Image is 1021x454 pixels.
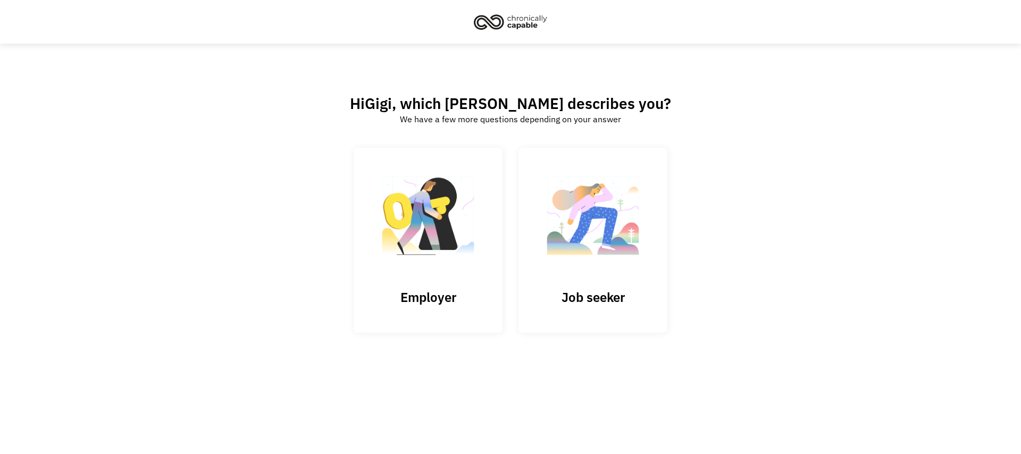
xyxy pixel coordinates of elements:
[400,113,621,125] div: We have a few more questions depending on your answer
[540,289,646,305] h3: Job seeker
[471,10,550,33] img: Chronically Capable logo
[350,94,671,113] h2: Hi , which [PERSON_NAME] describes you?
[518,148,667,332] a: Job seeker
[354,148,503,333] input: Submit
[365,94,392,113] span: Gigi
